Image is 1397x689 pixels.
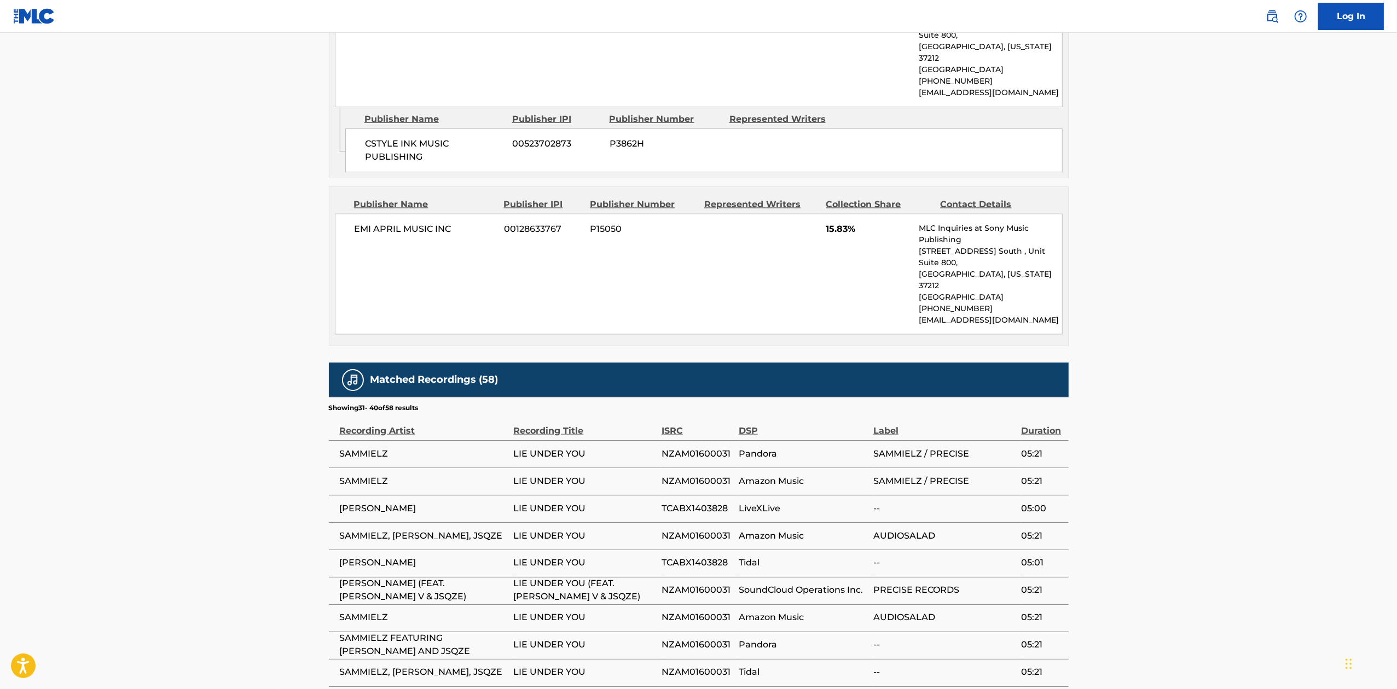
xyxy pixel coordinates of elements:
[662,584,733,597] span: NZAM01600031
[1342,637,1397,689] iframe: Chat Widget
[919,314,1062,326] p: [EMAIL_ADDRESS][DOMAIN_NAME]
[1290,5,1312,27] div: Help
[873,447,1016,460] span: SAMMIELZ / PRECISE
[704,198,818,211] div: Represented Writers
[739,447,868,460] span: Pandora
[504,198,582,211] div: Publisher IPI
[514,557,656,570] span: LIE UNDER YOU
[1021,475,1063,488] span: 05:21
[13,8,55,24] img: MLC Logo
[370,373,498,386] h5: Matched Recordings (58)
[729,113,841,126] div: Represented Writers
[1021,666,1063,679] span: 05:21
[365,137,505,164] span: CSTYLE INK MUSIC PUBLISHING
[662,502,733,515] span: TCABX1403828
[739,611,868,624] span: Amazon Music
[514,502,656,515] span: LIE UNDER YOU
[1021,584,1063,597] span: 05:21
[662,666,733,679] span: NZAM01600031
[1318,3,1384,30] a: Log In
[919,246,1062,268] p: [STREET_ADDRESS] South , Unit Suite 800,
[514,413,656,437] div: Recording Title
[739,475,868,488] span: Amazon Music
[340,577,508,604] span: [PERSON_NAME] (FEAT. [PERSON_NAME] V & JSQZE)
[662,413,733,437] div: ISRC
[346,373,360,387] img: Matched Recordings
[364,113,504,126] div: Publisher Name
[1346,647,1352,680] div: Drag
[919,75,1062,87] p: [PHONE_NUMBER]
[873,611,1016,624] span: AUDIOSALAD
[590,223,696,236] span: P15050
[873,413,1016,437] div: Label
[662,475,733,488] span: NZAM01600031
[873,475,1016,488] span: SAMMIELZ / PRECISE
[873,666,1016,679] span: --
[873,584,1016,597] span: PRECISE RECORDS
[1021,557,1063,570] span: 05:01
[941,198,1047,211] div: Contact Details
[340,666,508,679] span: SAMMIELZ, [PERSON_NAME], JSQZE
[739,529,868,542] span: Amazon Music
[739,502,868,515] span: LiveXLive
[514,447,656,460] span: LIE UNDER YOU
[739,666,868,679] span: Tidal
[919,64,1062,75] p: [GEOGRAPHIC_DATA]
[513,137,601,150] span: 00523702873
[826,198,932,211] div: Collection Share
[355,223,496,236] span: EMI APRIL MUSIC INC
[919,223,1062,246] p: MLC Inquiries at Sony Music Publishing
[340,611,508,624] span: SAMMIELZ
[512,113,601,126] div: Publisher IPI
[514,577,656,604] span: LIE UNDER YOU (FEAT. [PERSON_NAME] V & JSQZE)
[340,413,508,437] div: Recording Artist
[514,666,656,679] span: LIE UNDER YOU
[919,303,1062,314] p: [PHONE_NUMBER]
[514,611,656,624] span: LIE UNDER YOU
[662,557,733,570] span: TCABX1403828
[662,639,733,652] span: NZAM01600031
[610,113,721,126] div: Publisher Number
[739,413,868,437] div: DSP
[1021,447,1063,460] span: 05:21
[610,137,721,150] span: P3862H
[662,529,733,542] span: NZAM01600031
[662,611,733,624] span: NZAM01600031
[739,584,868,597] span: SoundCloud Operations Inc.
[826,223,911,236] span: 15.83%
[1021,611,1063,624] span: 05:21
[504,223,582,236] span: 00128633767
[340,557,508,570] span: [PERSON_NAME]
[1021,413,1063,437] div: Duration
[340,632,508,658] span: SAMMIELZ FEATURING [PERSON_NAME] AND JSQZE
[662,447,733,460] span: NZAM01600031
[340,475,508,488] span: SAMMIELZ
[340,447,508,460] span: SAMMIELZ
[1294,10,1307,23] img: help
[873,557,1016,570] span: --
[329,403,419,413] p: Showing 31 - 40 of 58 results
[873,639,1016,652] span: --
[590,198,696,211] div: Publisher Number
[739,557,868,570] span: Tidal
[354,198,496,211] div: Publisher Name
[340,529,508,542] span: SAMMIELZ, [PERSON_NAME], JSQZE
[1021,639,1063,652] span: 05:21
[514,475,656,488] span: LIE UNDER YOU
[919,268,1062,291] p: [GEOGRAPHIC_DATA], [US_STATE] 37212
[514,529,656,542] span: LIE UNDER YOU
[1261,5,1283,27] a: Public Search
[1021,529,1063,542] span: 05:21
[1021,502,1063,515] span: 05:00
[919,291,1062,303] p: [GEOGRAPHIC_DATA]
[873,502,1016,515] span: --
[514,639,656,652] span: LIE UNDER YOU
[919,87,1062,98] p: [EMAIL_ADDRESS][DOMAIN_NAME]
[340,502,508,515] span: [PERSON_NAME]
[1266,10,1279,23] img: search
[919,41,1062,64] p: [GEOGRAPHIC_DATA], [US_STATE] 37212
[873,529,1016,542] span: AUDIOSALAD
[739,639,868,652] span: Pandora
